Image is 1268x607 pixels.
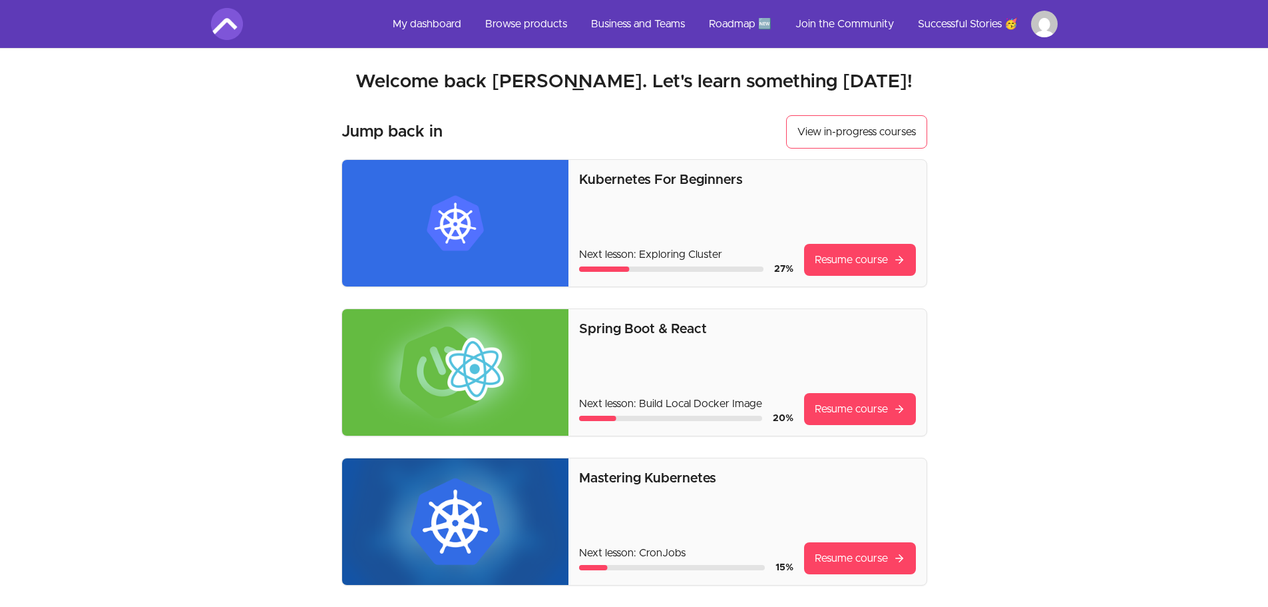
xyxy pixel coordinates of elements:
nav: Main [382,8,1058,40]
p: Spring Boot & React [579,320,915,338]
span: 15 % [775,563,793,572]
div: Course progress [579,416,761,421]
a: Resume course [804,244,916,276]
img: Product image for Mastering Kubernetes [342,458,569,585]
a: View in-progress courses [786,115,927,149]
p: Kubernetes For Beginners [579,171,915,189]
h2: Welcome back [PERSON_NAME]. Let's learn something [DATE]! [211,70,1058,94]
a: Successful Stories 🥳 [907,8,1028,40]
p: Next lesson: CronJobs [579,545,793,561]
h3: Jump back in [341,121,443,143]
a: Resume course [804,542,916,574]
a: Business and Teams [580,8,696,40]
a: Browse products [475,8,578,40]
span: 20 % [773,414,793,423]
p: Next lesson: Exploring Cluster [579,247,793,263]
a: Roadmap 🆕 [698,8,782,40]
div: Course progress [579,565,764,570]
a: Resume course [804,393,916,425]
img: Product image for Kubernetes For Beginners [342,160,569,287]
p: Next lesson: Build Local Docker Image [579,396,793,412]
a: Join the Community [785,8,905,40]
div: Course progress [579,267,763,272]
span: 27 % [774,265,793,274]
a: My dashboard [382,8,472,40]
img: Profile image for Raj Sivakumar [1031,11,1058,37]
img: Product image for Spring Boot & React [342,309,569,436]
p: Mastering Kubernetes [579,469,915,488]
img: Amigoscode logo [211,8,243,40]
